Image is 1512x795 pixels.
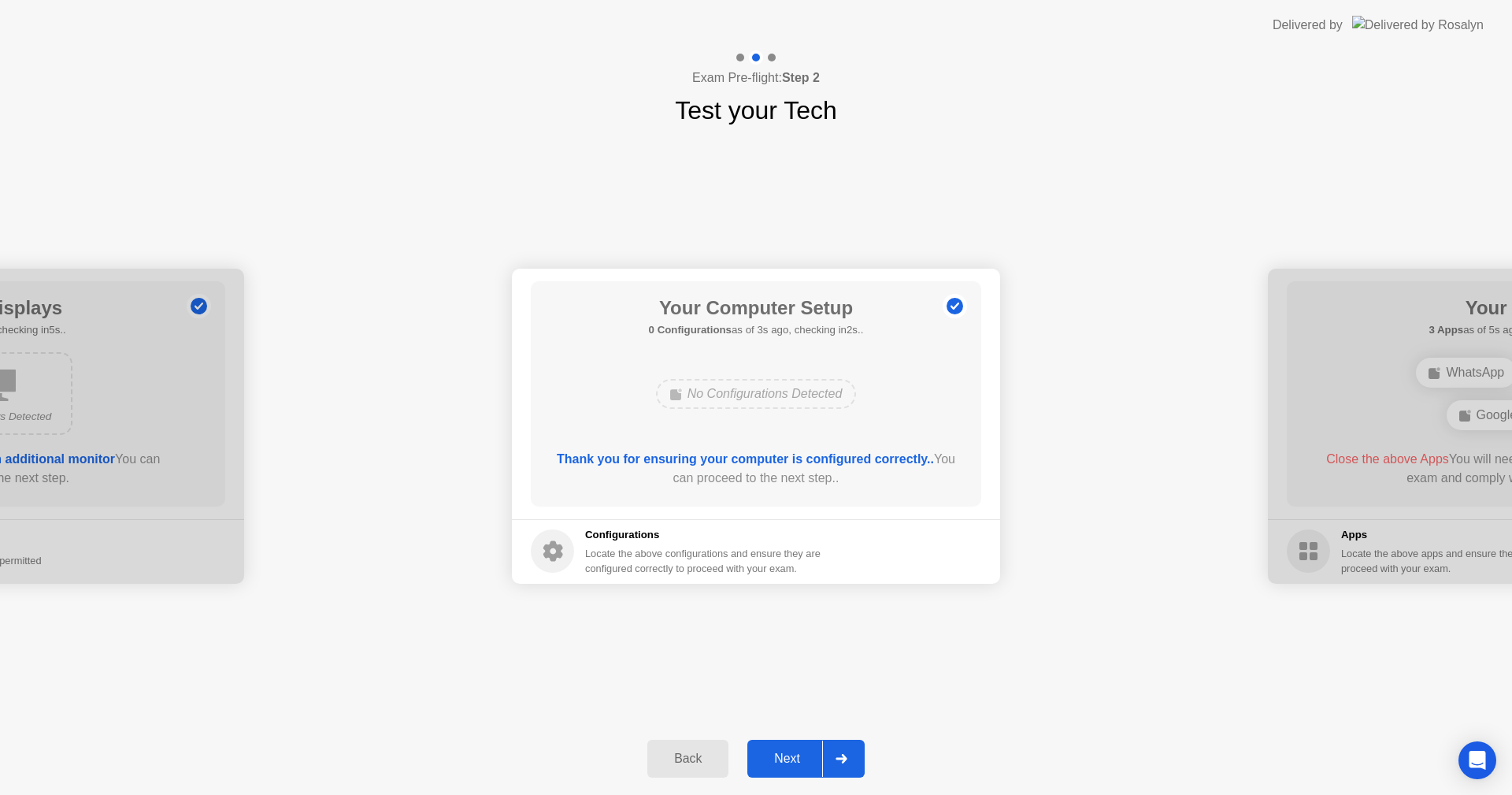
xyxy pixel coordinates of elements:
b: 0 Configurations [649,324,732,336]
div: Back [652,752,724,766]
div: Locate the above configurations and ensure they are configured correctly to proceed with your exam. [585,546,824,576]
h4: Exam Pre-flight: [692,69,820,87]
div: You can proceed to the next step.. [554,450,959,488]
div: Open Intercom Messenger [1458,741,1496,779]
div: Next [752,752,822,766]
div: Delivered by [1273,16,1343,35]
img: Delivered by Rosalyn [1352,16,1484,34]
h1: Test your Tech [675,91,837,129]
h5: as of 3s ago, checking in2s.. [649,322,864,338]
button: Back [647,740,728,778]
div: No Configurations Detected [656,379,857,409]
b: Step 2 [782,71,820,84]
b: Thank you for ensuring your computer is configured correctly.. [557,452,934,466]
button: Next [747,740,865,778]
h1: Your Computer Setup [649,294,864,322]
h5: Configurations [585,527,824,543]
